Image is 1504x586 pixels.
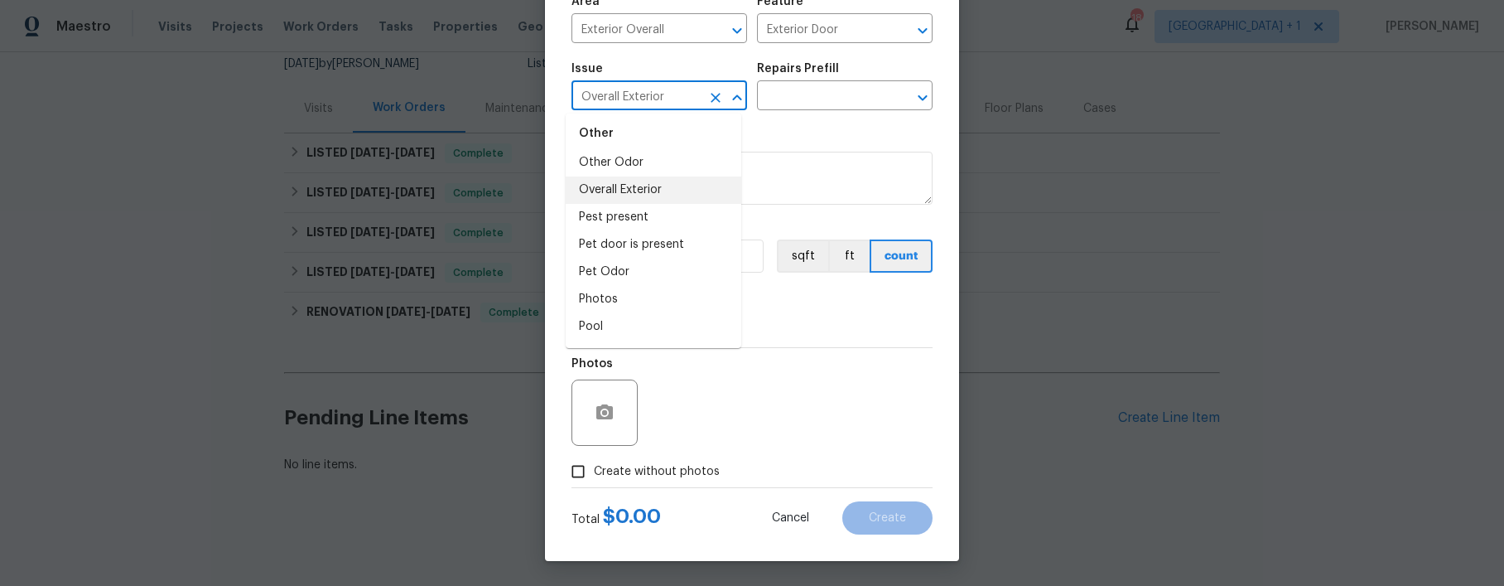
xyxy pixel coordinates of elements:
[757,63,839,75] h5: Repairs Prefill
[725,86,749,109] button: Close
[704,86,727,109] button: Clear
[566,114,741,153] div: Other
[566,341,741,368] li: Pool Repair
[566,177,741,204] li: Overall Exterior
[870,240,933,273] button: count
[566,231,741,259] li: Pet door is present
[566,259,741,286] li: Pet Odor
[828,240,870,273] button: ft
[869,512,906,525] span: Create
[566,149,741,177] li: Other Odor
[911,19,934,42] button: Open
[842,501,933,535] button: Create
[566,286,741,313] li: Photos
[594,463,720,481] span: Create without photos
[603,506,661,526] span: $ 0.00
[745,501,836,535] button: Cancel
[772,512,809,525] span: Cancel
[725,19,749,42] button: Open
[911,86,934,109] button: Open
[571,358,613,370] h5: Photos
[571,508,661,528] div: Total
[571,63,603,75] h5: Issue
[566,313,741,341] li: Pool
[566,204,741,231] li: Pest present
[777,240,828,273] button: sqft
